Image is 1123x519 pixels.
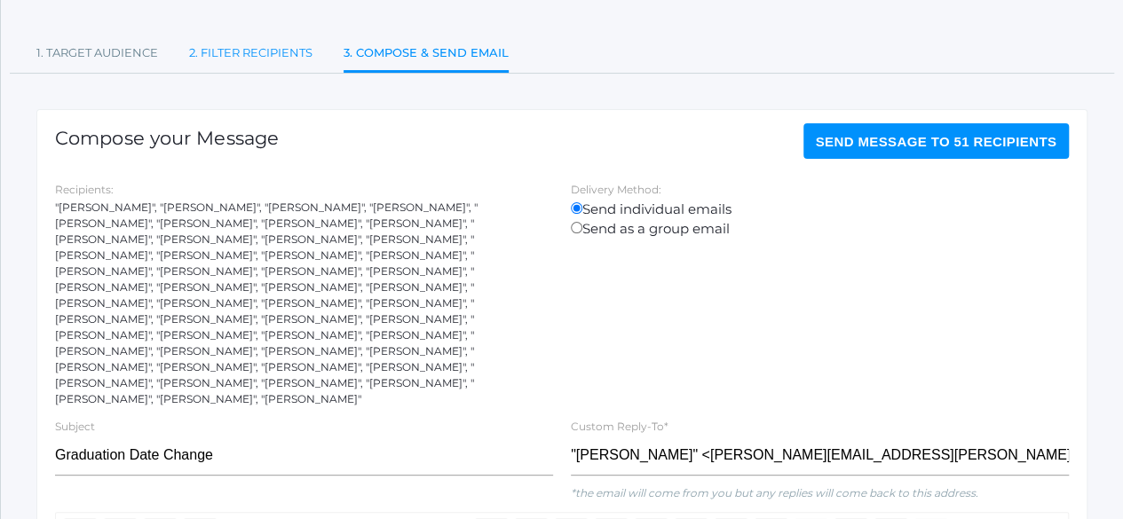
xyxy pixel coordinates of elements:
[571,219,1069,240] label: Send as a group email
[571,420,668,433] label: Custom Reply-To*
[571,183,661,196] label: Delivery Method:
[55,200,553,407] div: "[PERSON_NAME]", "[PERSON_NAME]", "[PERSON_NAME]", "[PERSON_NAME]", "[PERSON_NAME]", "[PERSON_NAM...
[816,134,1057,149] span: Send Message to 51 recipients
[803,123,1070,159] button: Send Message to 51 recipients
[571,486,978,499] em: *the email will come from you but any replies will come back to this address.
[55,128,279,148] h1: Compose your Message
[344,35,509,74] a: 3. Compose & Send Email
[571,222,582,233] input: Send as a group email
[189,35,312,71] a: 2. Filter Recipients
[571,200,1069,220] label: Send individual emails
[55,183,114,196] label: Recipients:
[571,436,1069,476] input: "Full Name" <email@email.com>
[55,420,95,433] label: Subject
[36,35,158,71] a: 1. Target Audience
[571,202,582,214] input: Send individual emails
